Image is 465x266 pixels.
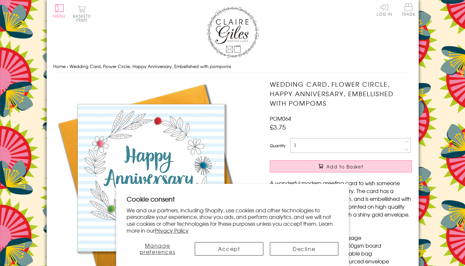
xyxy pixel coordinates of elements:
[73,5,91,22] button: Basket0 items
[127,207,338,234] p: We and our partners, including Shopify, use cookies and other technologies to personalize your ex...
[53,63,66,69] a: Home
[127,242,188,256] button: Manage preferences
[140,241,176,256] span: Manage preferences
[53,60,412,73] nav: breadcrumbs
[270,115,291,122] span: POM064
[127,194,338,204] h2: Cookie consent
[377,3,392,16] a: Log In
[402,3,415,16] span: Trade
[270,122,286,132] span: £3.75
[270,143,286,149] label: Quantity
[270,242,338,256] button: Decline
[270,179,412,218] p: A wonderful modern greeting card to wish someone special a very Happy Anniversary. The card has a...
[155,226,189,234] a: Privacy Policy
[270,80,412,108] h1: Wedding Card, Flower Circle, Happy Anniversary, Embellished with pompoms
[70,63,231,69] span: Wedding Card, Flower Circle, Happy Anniversary, Embellished with pompoms
[53,13,66,19] span: Menu
[67,63,68,69] span: ›
[270,160,412,172] button: Add to Basket
[76,13,91,23] span: 0 items
[402,3,415,17] a: Trade
[326,163,364,170] span: Add to Basket
[53,4,66,18] button: Menu
[207,7,259,58] img: Claire Giles Greetings Cards
[195,242,263,256] button: Accept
